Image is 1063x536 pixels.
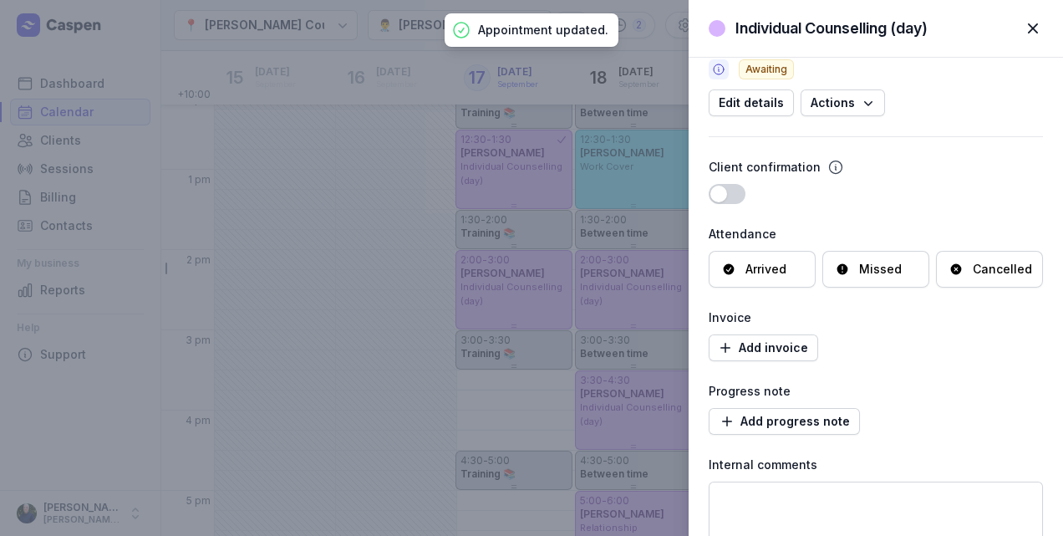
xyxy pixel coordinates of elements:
[709,224,1043,244] div: Attendance
[709,308,1043,328] div: Invoice
[735,18,928,38] div: Individual Counselling (day)
[739,59,794,79] span: Awaiting
[859,261,902,278] div: Missed
[709,455,1043,475] div: Internal comments
[801,89,885,116] button: Actions
[811,93,875,113] span: Actions
[973,261,1032,278] div: Cancelled
[709,381,1043,401] div: Progress note
[719,93,784,113] span: Edit details
[745,261,786,278] div: Arrived
[709,157,821,177] div: Client confirmation
[719,338,808,358] span: Add invoice
[709,89,794,116] button: Edit details
[719,411,850,431] span: Add progress note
